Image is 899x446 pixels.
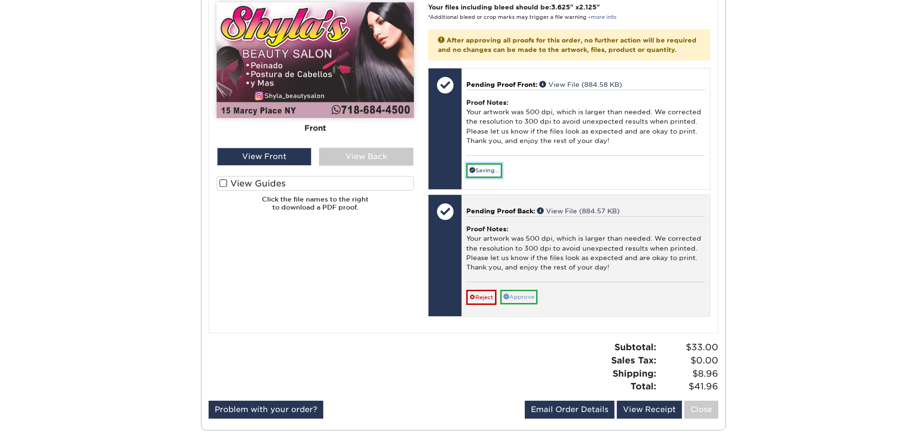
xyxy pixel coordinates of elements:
strong: Total: [630,381,656,391]
a: Problem with your order? [209,401,323,419]
strong: After approving all proofs for this order, no further action will be required and no changes can ... [438,36,697,53]
a: View File (884.57 KB) [537,207,620,215]
span: Pending Proof Back: [466,207,535,215]
label: View Guides [217,176,414,191]
a: Approve [500,290,538,304]
div: Your artwork was 500 dpi, which is larger than needed. We corrected the resolution to 300 dpi to ... [466,216,705,282]
strong: Subtotal: [614,342,656,352]
a: more info [591,14,616,20]
strong: Sales Tax: [611,355,656,365]
span: Pending Proof Front: [466,81,538,88]
h6: Click the file names to the right to download a PDF proof. [217,195,414,219]
strong: Proof Notes: [466,99,508,106]
span: $33.00 [659,341,718,354]
strong: Your files including bleed should be: " x " [428,3,600,11]
a: Reject [466,290,496,305]
span: 2.125 [579,3,597,11]
a: View File (884.58 KB) [539,81,622,88]
a: Saving... [466,163,502,178]
div: View Front [217,148,311,166]
a: Close [684,401,718,419]
span: 3.625 [551,3,570,11]
a: View Receipt [617,401,682,419]
small: *Additional bleed or crop marks may trigger a file warning – [428,14,616,20]
span: $8.96 [659,367,718,380]
div: Your artwork was 500 dpi, which is larger than needed. We corrected the resolution to 300 dpi to ... [466,90,705,155]
a: Email Order Details [525,401,614,419]
div: Front [217,118,414,138]
div: View Back [319,148,413,166]
span: $0.00 [659,354,718,367]
strong: Proof Notes: [466,225,508,233]
span: $41.96 [659,380,718,393]
strong: Shipping: [613,368,656,379]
